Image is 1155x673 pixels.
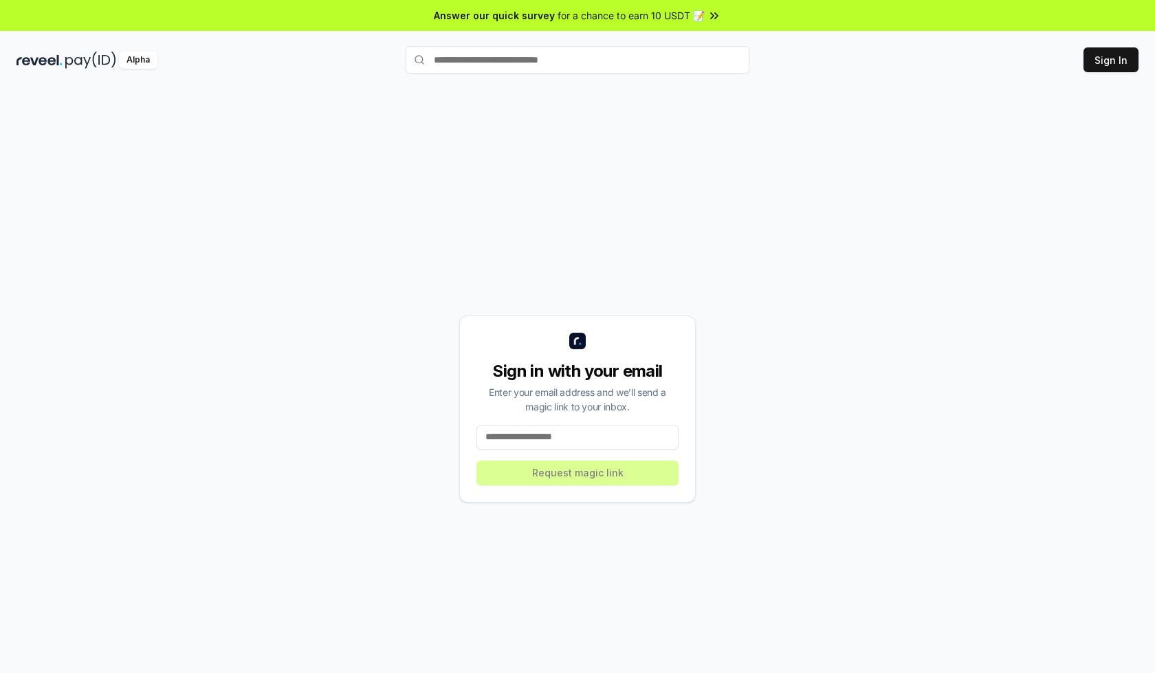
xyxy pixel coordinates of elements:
[119,52,157,69] div: Alpha
[434,8,555,23] span: Answer our quick survey
[558,8,705,23] span: for a chance to earn 10 USDT 📝
[476,360,679,382] div: Sign in with your email
[16,52,63,69] img: reveel_dark
[65,52,116,69] img: pay_id
[569,333,586,349] img: logo_small
[1083,47,1138,72] button: Sign In
[476,385,679,414] div: Enter your email address and we’ll send a magic link to your inbox.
